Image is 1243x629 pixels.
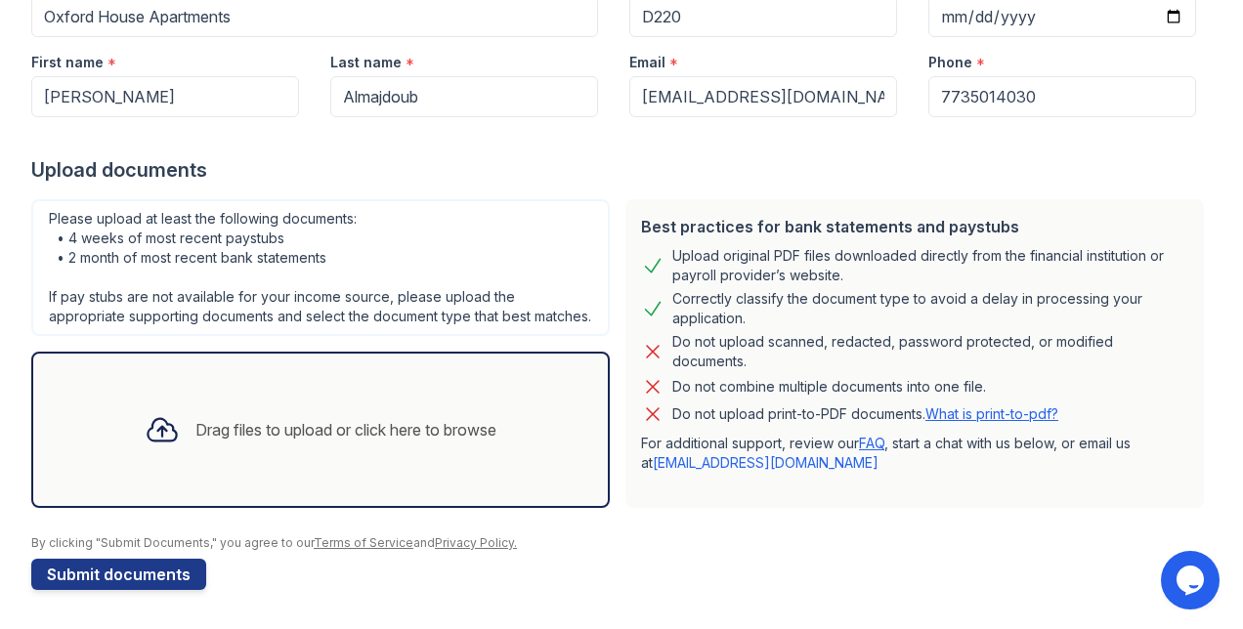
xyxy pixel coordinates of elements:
[653,454,879,471] a: [EMAIL_ADDRESS][DOMAIN_NAME]
[925,405,1058,422] a: What is print-to-pdf?
[672,404,1058,424] p: Do not upload print-to-PDF documents.
[31,156,1212,184] div: Upload documents
[672,332,1188,371] div: Do not upload scanned, redacted, password protected, or modified documents.
[641,215,1188,238] div: Best practices for bank statements and paystubs
[31,53,104,72] label: First name
[629,53,665,72] label: Email
[928,53,972,72] label: Phone
[31,199,610,336] div: Please upload at least the following documents: • 4 weeks of most recent paystubs • 2 month of mo...
[314,535,413,550] a: Terms of Service
[672,375,986,398] div: Do not combine multiple documents into one file.
[31,535,1212,551] div: By clicking "Submit Documents," you agree to our and
[195,418,496,441] div: Drag files to upload or click here to browse
[641,434,1188,473] p: For additional support, review our , start a chat with us below, or email us at
[330,53,402,72] label: Last name
[672,246,1188,285] div: Upload original PDF files downloaded directly from the financial institution or payroll provider’...
[859,435,884,451] a: FAQ
[31,559,206,590] button: Submit documents
[1161,551,1223,609] iframe: chat widget
[435,535,517,550] a: Privacy Policy.
[672,289,1188,328] div: Correctly classify the document type to avoid a delay in processing your application.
